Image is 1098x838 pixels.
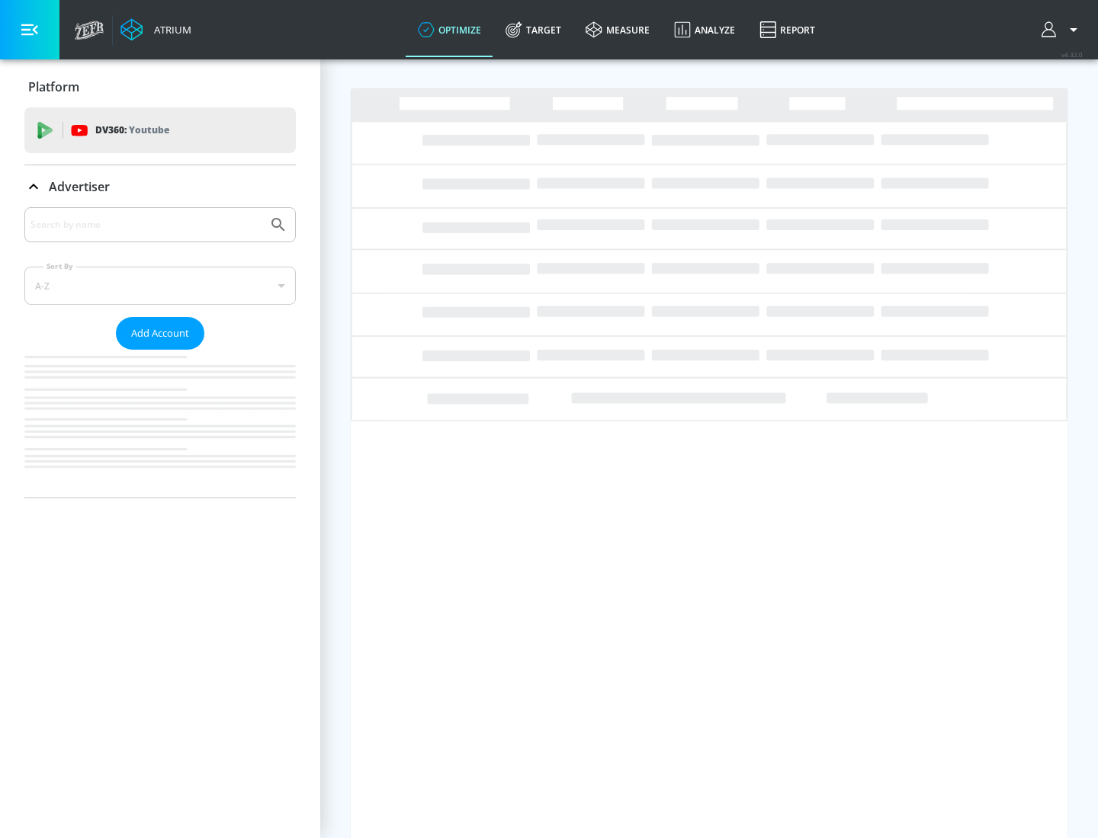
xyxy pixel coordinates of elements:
a: measure [573,2,662,57]
a: Analyze [662,2,747,57]
div: A-Z [24,267,296,305]
p: DV360: [95,122,169,139]
div: DV360: Youtube [24,107,296,153]
div: Advertiser [24,207,296,497]
nav: list of Advertiser [24,350,296,497]
input: Search by name [30,215,262,235]
div: Atrium [148,23,191,37]
p: Youtube [129,122,169,138]
button: Add Account [116,317,204,350]
a: Target [493,2,573,57]
p: Platform [28,78,79,95]
div: Platform [24,66,296,108]
label: Sort By [43,261,76,271]
a: Atrium [120,18,191,41]
a: optimize [406,2,493,57]
span: v 4.32.0 [1061,50,1083,59]
a: Report [747,2,827,57]
div: Advertiser [24,165,296,208]
span: Add Account [131,325,189,342]
p: Advertiser [49,178,110,195]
